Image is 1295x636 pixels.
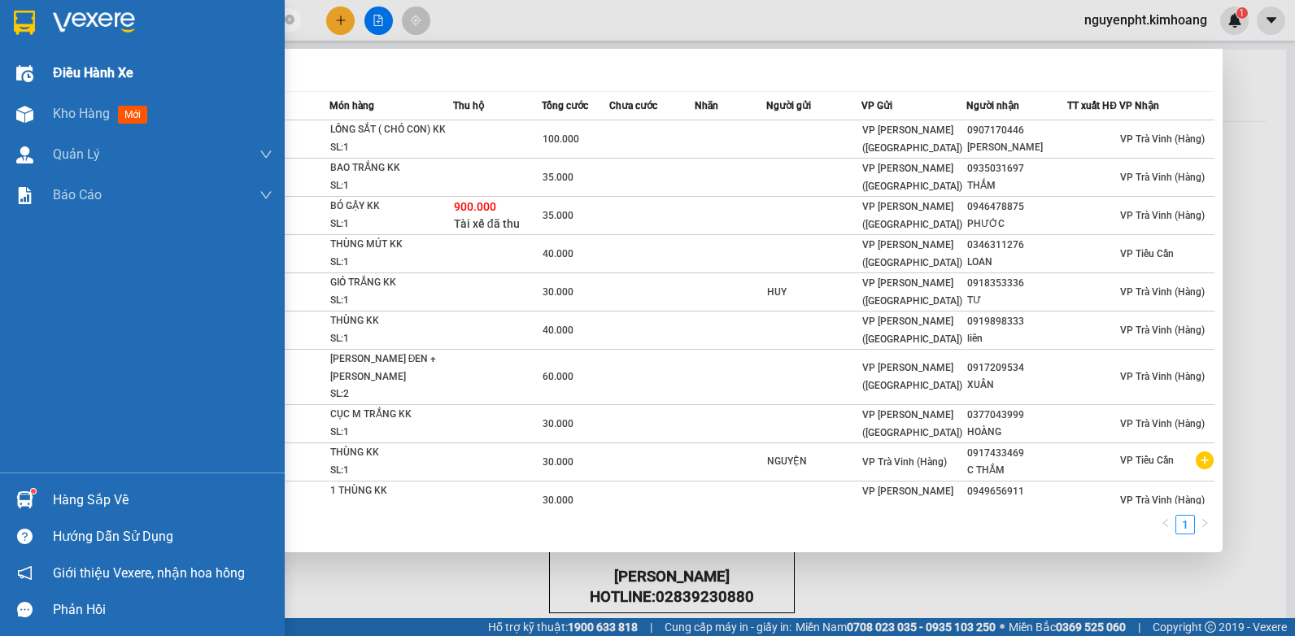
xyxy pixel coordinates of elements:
span: 30.000 [543,418,573,429]
span: VP Trà Vinh (Hàng) [1120,371,1205,382]
span: Điều hành xe [53,63,133,83]
img: warehouse-icon [16,146,33,163]
div: SL: 1 [330,462,452,480]
div: Hàng sắp về [53,488,273,512]
div: SL: 1 [330,177,452,195]
div: 0919898333 [967,313,1066,330]
span: VP [PERSON_NAME] ([GEOGRAPHIC_DATA]) - [7,32,166,63]
span: mới [118,106,147,124]
span: down [259,189,273,202]
div: THÙNG MÚT KK [330,236,452,254]
div: SL: 1 [330,424,452,442]
span: question-circle [17,529,33,544]
div: 1 THÙNG KK [330,482,452,500]
span: VP [PERSON_NAME] ([GEOGRAPHIC_DATA]) [862,239,962,268]
div: 0918353336 [967,275,1066,292]
span: VP [PERSON_NAME] ([GEOGRAPHIC_DATA]) [862,163,962,192]
div: BÓ GẬY KK [330,198,452,216]
li: 1 [1175,515,1195,534]
div: BAO TRẮNG KK [330,159,452,177]
p: NHẬN: [7,70,238,85]
span: VP Trà Vinh (Hàng) [46,70,158,85]
div: 0907170446 [967,122,1066,139]
span: 60.000 [543,371,573,382]
span: VP [PERSON_NAME] ([GEOGRAPHIC_DATA]) [862,124,962,154]
span: VP Gửi [861,100,892,111]
span: VP Trà Vinh (Hàng) [1120,172,1205,183]
div: GIỎ TRẮNG KK [330,274,452,292]
div: [PERSON_NAME] ĐEN + [PERSON_NAME] [330,351,452,386]
div: C THẮM [967,462,1066,479]
span: KIỀU [87,88,115,103]
span: VP Trà Vinh (Hàng) [862,456,947,468]
span: VP Tiểu Cần [1120,248,1174,259]
span: VP [PERSON_NAME] ([GEOGRAPHIC_DATA]) [862,316,962,345]
span: Tổng cước [542,100,588,111]
span: Giới thiệu Vexere, nhận hoa hồng [53,563,245,583]
span: left [1161,518,1171,528]
span: 30.000 [543,286,573,298]
span: GIAO: [7,106,122,121]
span: 100.000 [543,133,579,145]
span: VP Trà Vinh (Hàng) [1120,210,1205,221]
span: Kho hàng [53,106,110,121]
span: 900.000 [454,200,496,213]
div: 0377043999 [967,407,1066,424]
span: VP Nhận [1119,100,1159,111]
div: liên [967,330,1066,347]
div: 0949656911 [967,483,1066,500]
div: LOAN [967,254,1066,271]
span: message [17,602,33,617]
strong: BIÊN NHẬN GỬI HÀNG [55,9,189,24]
span: 35.000 [543,210,573,221]
div: 0346311276 [967,237,1066,254]
li: Next Page [1195,515,1214,534]
span: Quản Lý [53,144,100,164]
span: right [1200,518,1210,528]
span: 0942900846 - [7,88,115,103]
span: Báo cáo [53,185,102,205]
span: close-circle [285,13,294,28]
div: CỤC M TRẮNG KK [330,406,452,424]
div: Phản hồi [53,598,273,622]
span: Thu hộ [453,100,484,111]
span: VP [PERSON_NAME] ([GEOGRAPHIC_DATA]) [862,486,962,515]
div: [PERSON_NAME] [967,139,1066,156]
span: 35.000 [543,172,573,183]
div: PHƯỚC [967,216,1066,233]
p: GỬI: [7,32,238,63]
span: TT xuất HĐ [1067,100,1117,111]
div: SL: 1 [330,254,452,272]
span: VP [PERSON_NAME] ([GEOGRAPHIC_DATA]) [862,362,962,391]
div: HOÀNG [967,424,1066,441]
li: Previous Page [1156,515,1175,534]
span: 40.000 [543,325,573,336]
span: 30.000 [543,456,573,468]
span: VP Tiểu Cần [1120,455,1174,466]
span: VP Trà Vinh (Hàng) [1120,325,1205,336]
span: VP [PERSON_NAME] ([GEOGRAPHIC_DATA]) [862,277,962,307]
a: 1 [1176,516,1194,534]
span: Nhãn [695,100,718,111]
img: warehouse-icon [16,491,33,508]
div: THẮM [967,177,1066,194]
div: 0917433469 [967,445,1066,462]
span: 30.000 [543,494,573,506]
span: Người gửi [766,100,811,111]
div: THÙNG KK [330,444,452,462]
span: K BAO HƯ BỂ [42,106,122,121]
div: THÙNG KK [330,312,452,330]
div: TƯ [967,292,1066,309]
div: NGUYỆN [767,453,861,470]
div: Hướng dẫn sử dụng [53,525,273,549]
div: XUÂN [967,377,1066,394]
span: down [259,148,273,161]
div: LỒNG SẮT ( CHÓ CON) KK [330,121,452,139]
button: left [1156,515,1175,534]
span: VP Trà Vinh (Hàng) [1120,286,1205,298]
button: right [1195,515,1214,534]
span: VP [PERSON_NAME] ([GEOGRAPHIC_DATA]) [862,409,962,438]
span: Món hàng [329,100,374,111]
img: solution-icon [16,187,33,204]
span: VP Trà Vinh (Hàng) [1120,418,1205,429]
